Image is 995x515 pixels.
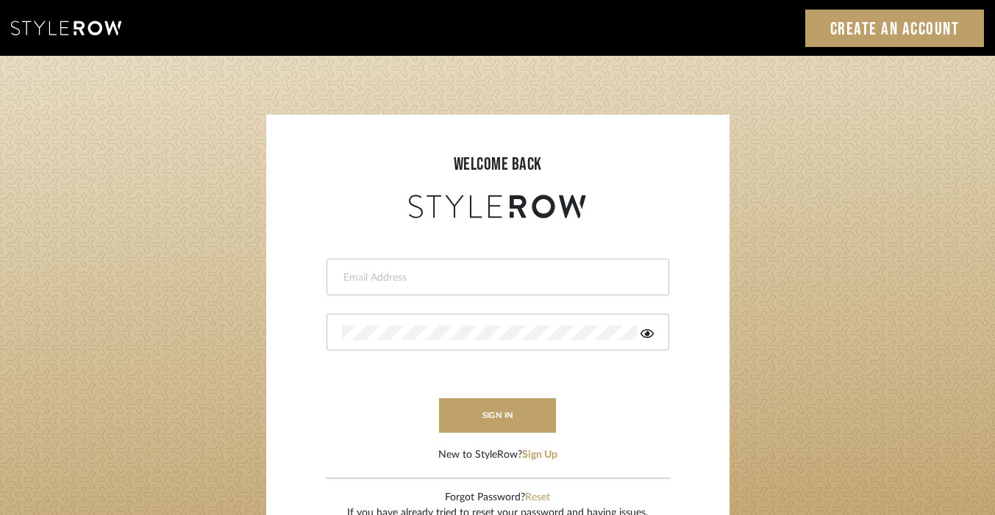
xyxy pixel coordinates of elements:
a: Create an Account [805,10,985,47]
button: Reset [525,490,550,505]
div: New to StyleRow? [438,447,557,463]
div: Forgot Password? [347,490,648,505]
input: Email Address [342,270,650,285]
button: Sign Up [522,447,557,463]
button: sign in [439,398,557,433]
div: welcome back [281,151,715,178]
